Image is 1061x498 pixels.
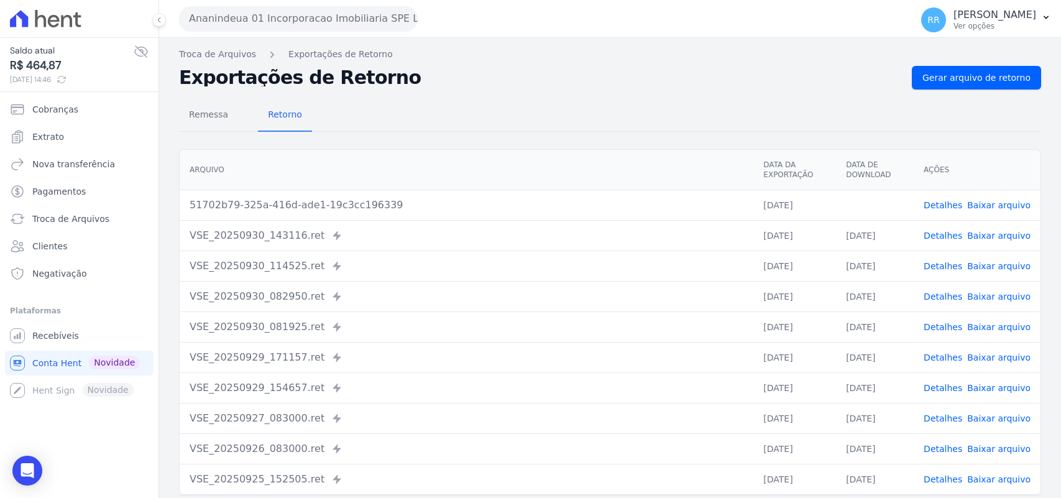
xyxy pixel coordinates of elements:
[5,97,154,122] a: Cobranças
[10,97,149,403] nav: Sidebar
[836,464,914,494] td: [DATE]
[836,281,914,311] td: [DATE]
[836,342,914,372] td: [DATE]
[5,351,154,376] a: Conta Hent Novidade
[924,474,962,484] a: Detalhes
[924,383,962,393] a: Detalhes
[288,48,393,61] a: Exportações de Retorno
[32,240,67,252] span: Clientes
[967,413,1031,423] a: Baixar arquivo
[5,179,154,204] a: Pagamentos
[179,48,1041,61] nav: Breadcrumb
[924,413,962,423] a: Detalhes
[10,74,134,85] span: [DATE] 14:46
[89,356,140,369] span: Novidade
[5,152,154,177] a: Nova transferência
[5,261,154,286] a: Negativação
[953,9,1036,21] p: [PERSON_NAME]
[753,251,836,281] td: [DATE]
[836,220,914,251] td: [DATE]
[967,383,1031,393] a: Baixar arquivo
[32,185,86,198] span: Pagamentos
[927,16,939,24] span: RR
[836,311,914,342] td: [DATE]
[5,234,154,259] a: Clientes
[32,330,79,342] span: Recebíveis
[753,372,836,403] td: [DATE]
[5,323,154,348] a: Recebíveis
[836,403,914,433] td: [DATE]
[179,6,418,31] button: Ananindeua 01 Incorporacao Imobiliaria SPE LTDA
[753,342,836,372] td: [DATE]
[5,206,154,231] a: Troca de Arquivos
[32,103,78,116] span: Cobranças
[753,433,836,464] td: [DATE]
[190,380,743,395] div: VSE_20250929_154657.ret
[967,322,1031,332] a: Baixar arquivo
[924,292,962,302] a: Detalhes
[181,102,236,127] span: Remessa
[190,441,743,456] div: VSE_20250926_083000.ret
[258,99,312,132] a: Retorno
[753,190,836,220] td: [DATE]
[179,48,256,61] a: Troca de Arquivos
[753,403,836,433] td: [DATE]
[924,444,962,454] a: Detalhes
[190,320,743,334] div: VSE_20250930_081925.ret
[753,220,836,251] td: [DATE]
[911,2,1061,37] button: RR [PERSON_NAME] Ver opções
[836,251,914,281] td: [DATE]
[753,281,836,311] td: [DATE]
[190,198,743,213] div: 51702b79-325a-416d-ade1-19c3cc196339
[12,456,42,486] div: Open Intercom Messenger
[967,292,1031,302] a: Baixar arquivo
[924,353,962,362] a: Detalhes
[10,303,149,318] div: Plataformas
[924,261,962,271] a: Detalhes
[753,311,836,342] td: [DATE]
[32,213,109,225] span: Troca de Arquivos
[836,433,914,464] td: [DATE]
[260,102,310,127] span: Retorno
[179,99,238,132] a: Remessa
[190,472,743,487] div: VSE_20250925_152505.ret
[914,150,1040,190] th: Ações
[836,150,914,190] th: Data de Download
[190,228,743,243] div: VSE_20250930_143116.ret
[967,231,1031,241] a: Baixar arquivo
[179,69,902,86] h2: Exportações de Retorno
[912,66,1041,90] a: Gerar arquivo de retorno
[967,261,1031,271] a: Baixar arquivo
[967,200,1031,210] a: Baixar arquivo
[10,57,134,74] span: R$ 464,87
[190,350,743,365] div: VSE_20250929_171157.ret
[924,231,962,241] a: Detalhes
[753,464,836,494] td: [DATE]
[924,200,962,210] a: Detalhes
[5,124,154,149] a: Extrato
[753,150,836,190] th: Data da Exportação
[180,150,753,190] th: Arquivo
[190,289,743,304] div: VSE_20250930_082950.ret
[836,372,914,403] td: [DATE]
[32,158,115,170] span: Nova transferência
[10,44,134,57] span: Saldo atual
[967,353,1031,362] a: Baixar arquivo
[924,322,962,332] a: Detalhes
[922,71,1031,84] span: Gerar arquivo de retorno
[190,411,743,426] div: VSE_20250927_083000.ret
[967,474,1031,484] a: Baixar arquivo
[953,21,1036,31] p: Ver opções
[190,259,743,274] div: VSE_20250930_114525.ret
[967,444,1031,454] a: Baixar arquivo
[32,357,81,369] span: Conta Hent
[32,267,87,280] span: Negativação
[32,131,64,143] span: Extrato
